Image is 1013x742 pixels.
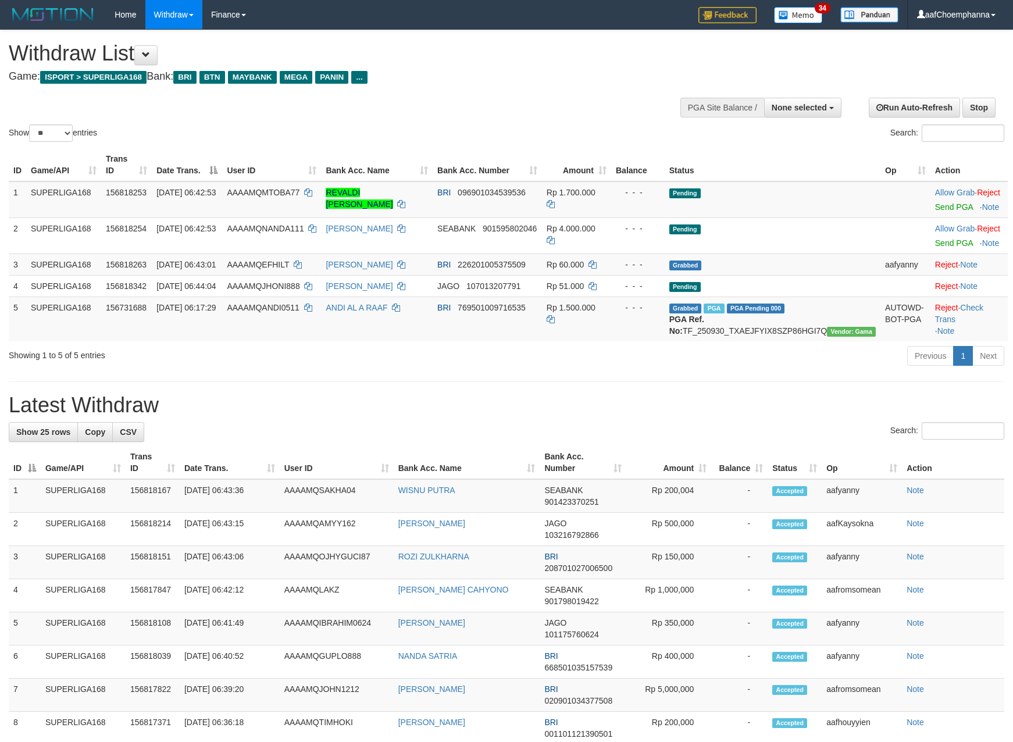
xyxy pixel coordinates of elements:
[41,645,126,679] td: SUPERLIGA168
[822,612,902,645] td: aafyanny
[902,446,1004,479] th: Action
[544,497,598,506] span: Copy 901423370251 to clipboard
[351,71,367,84] span: ...
[398,552,469,561] a: ROZI ZULKHARNA
[772,586,807,595] span: Accepted
[437,303,451,312] span: BRI
[544,563,612,573] span: Copy 208701027006500 to clipboard
[907,519,924,528] a: Note
[727,304,785,313] span: PGA Pending
[180,479,280,513] td: [DATE] 06:43:36
[935,281,958,291] a: Reject
[199,71,225,84] span: BTN
[544,597,598,606] span: Copy 901798019422 to clipboard
[542,148,611,181] th: Amount: activate to sort column ascending
[106,224,147,233] span: 156818254
[772,519,807,529] span: Accepted
[669,282,701,292] span: Pending
[112,422,144,442] a: CSV
[280,546,394,579] td: AAAAMQOJHYGUCI87
[77,422,113,442] a: Copy
[40,71,147,84] span: ISPORT > SUPERLIGA168
[937,326,955,336] a: Note
[180,546,280,579] td: [DATE] 06:43:06
[930,148,1008,181] th: Action
[977,224,1000,233] a: Reject
[669,315,704,336] b: PGA Ref. No:
[227,281,299,291] span: AAAAMQJHONI888
[626,679,711,712] td: Rp 5,000,000
[173,71,196,84] span: BRI
[544,585,583,594] span: SEABANK
[935,260,958,269] a: Reject
[180,446,280,479] th: Date Trans.: activate to sort column ascending
[120,427,137,437] span: CSV
[669,224,701,234] span: Pending
[544,552,558,561] span: BRI
[890,422,1004,440] label: Search:
[9,71,664,83] h4: Game: Bank:
[907,684,924,694] a: Note
[9,546,41,579] td: 3
[228,71,277,84] span: MAYBANK
[106,260,147,269] span: 156818263
[772,486,807,496] span: Accepted
[935,188,977,197] span: ·
[772,685,807,695] span: Accepted
[85,427,105,437] span: Copy
[9,181,26,218] td: 1
[544,651,558,661] span: BRI
[280,479,394,513] td: AAAAMQSAKHA04
[26,181,101,218] td: SUPERLIGA168
[547,188,595,197] span: Rp 1.700.000
[180,679,280,712] td: [DATE] 06:39:20
[26,148,101,181] th: Game/API: activate to sort column ascending
[822,513,902,546] td: aafKaysokna
[907,486,924,495] a: Note
[822,546,902,579] td: aafyanny
[711,546,768,579] td: -
[680,98,764,117] div: PGA Site Balance /
[880,254,930,275] td: aafyanny
[9,148,26,181] th: ID
[398,651,458,661] a: NANDA SATRIA
[9,679,41,712] td: 7
[227,260,289,269] span: AAAAMQEFHILT
[9,345,413,361] div: Showing 1 to 5 of 5 entries
[106,281,147,291] span: 156818342
[547,224,595,233] span: Rp 4.000.000
[9,479,41,513] td: 1
[222,148,321,181] th: User ID: activate to sort column ascending
[930,254,1008,275] td: ·
[152,148,222,181] th: Date Trans.: activate to sort column descending
[458,260,526,269] span: Copy 226201005375509 to clipboard
[669,188,701,198] span: Pending
[922,124,1004,142] input: Search:
[907,585,924,594] a: Note
[41,479,126,513] td: SUPERLIGA168
[935,224,977,233] span: ·
[960,281,978,291] a: Note
[544,684,558,694] span: BRI
[822,446,902,479] th: Op: activate to sort column ascending
[815,3,830,13] span: 34
[398,618,465,627] a: [PERSON_NAME]
[626,579,711,612] td: Rp 1,000,000
[880,148,930,181] th: Op: activate to sort column ascending
[930,297,1008,341] td: · ·
[227,224,304,233] span: AAAAMQNANDA111
[156,281,216,291] span: [DATE] 06:44:04
[26,254,101,275] td: SUPERLIGA168
[616,187,660,198] div: - - -
[972,346,1004,366] a: Next
[772,103,827,112] span: None selected
[935,224,975,233] a: Allow Grab
[9,513,41,546] td: 2
[9,394,1004,417] h1: Latest Withdraw
[869,98,960,117] a: Run Auto-Refresh
[126,579,180,612] td: 156817847
[772,718,807,728] span: Accepted
[544,663,612,672] span: Copy 668501035157539 to clipboard
[9,446,41,479] th: ID: activate to sort column descending
[9,124,97,142] label: Show entries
